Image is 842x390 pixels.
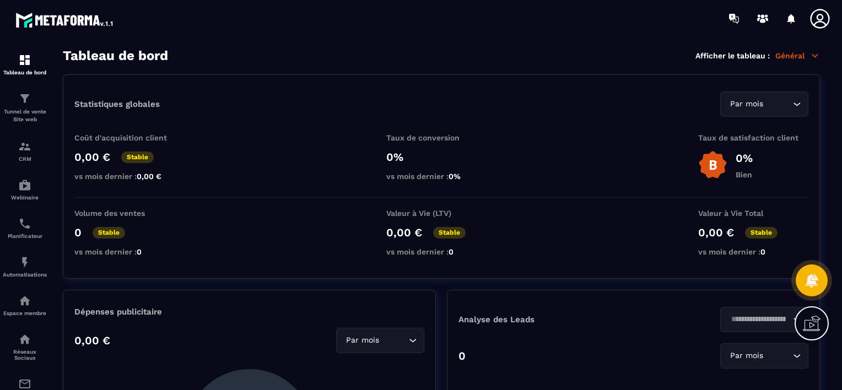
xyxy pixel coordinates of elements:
[18,294,31,307] img: automations
[736,170,753,179] p: Bien
[698,247,808,256] p: vs mois dernier :
[736,151,753,165] p: 0%
[137,172,161,181] span: 0,00 €
[727,98,765,110] span: Par mois
[3,310,47,316] p: Espace membre
[3,132,47,170] a: formationformationCRM
[727,350,765,362] span: Par mois
[3,84,47,132] a: formationformationTunnel de vente Site web
[3,349,47,361] p: Réseaux Sociaux
[74,247,185,256] p: vs mois dernier :
[3,209,47,247] a: schedulerschedulerPlanificateur
[74,209,185,218] p: Volume des ventes
[74,334,110,347] p: 0,00 €
[698,150,727,180] img: b-badge-o.b3b20ee6.svg
[433,227,466,239] p: Stable
[18,140,31,153] img: formation
[3,170,47,209] a: automationsautomationsWebinaire
[3,45,47,84] a: formationformationTableau de bord
[15,10,115,30] img: logo
[3,324,47,369] a: social-networksocial-networkRéseaux Sociaux
[386,172,496,181] p: vs mois dernier :
[386,133,496,142] p: Taux de conversion
[137,247,142,256] span: 0
[18,53,31,67] img: formation
[3,194,47,201] p: Webinaire
[3,108,47,123] p: Tunnel de vente Site web
[720,307,808,332] div: Search for option
[74,150,110,164] p: 0,00 €
[449,172,461,181] span: 0%
[458,315,634,324] p: Analyse des Leads
[720,91,808,117] div: Search for option
[63,48,168,63] h3: Tableau de bord
[3,156,47,162] p: CRM
[3,69,47,75] p: Tableau de bord
[695,51,770,60] p: Afficher le tableau :
[765,98,790,110] input: Search for option
[698,133,808,142] p: Taux de satisfaction client
[18,178,31,192] img: automations
[18,256,31,269] img: automations
[449,247,454,256] span: 0
[386,150,496,164] p: 0%
[745,227,778,239] p: Stable
[698,209,808,218] p: Valeur à Vie Total
[386,209,496,218] p: Valeur à Vie (LTV)
[765,350,790,362] input: Search for option
[74,133,185,142] p: Coût d'acquisition client
[74,226,82,239] p: 0
[18,333,31,346] img: social-network
[698,226,734,239] p: 0,00 €
[93,227,125,239] p: Stable
[386,226,422,239] p: 0,00 €
[775,51,820,61] p: Général
[720,343,808,369] div: Search for option
[458,349,466,362] p: 0
[760,247,765,256] span: 0
[336,328,424,353] div: Search for option
[18,92,31,105] img: formation
[386,247,496,256] p: vs mois dernier :
[3,286,47,324] a: automationsautomationsEspace membre
[343,334,381,346] span: Par mois
[18,217,31,230] img: scheduler
[121,151,154,163] p: Stable
[727,313,790,326] input: Search for option
[74,99,160,109] p: Statistiques globales
[3,233,47,239] p: Planificateur
[74,307,424,317] p: Dépenses publicitaire
[74,172,185,181] p: vs mois dernier :
[3,272,47,278] p: Automatisations
[3,247,47,286] a: automationsautomationsAutomatisations
[381,334,406,346] input: Search for option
